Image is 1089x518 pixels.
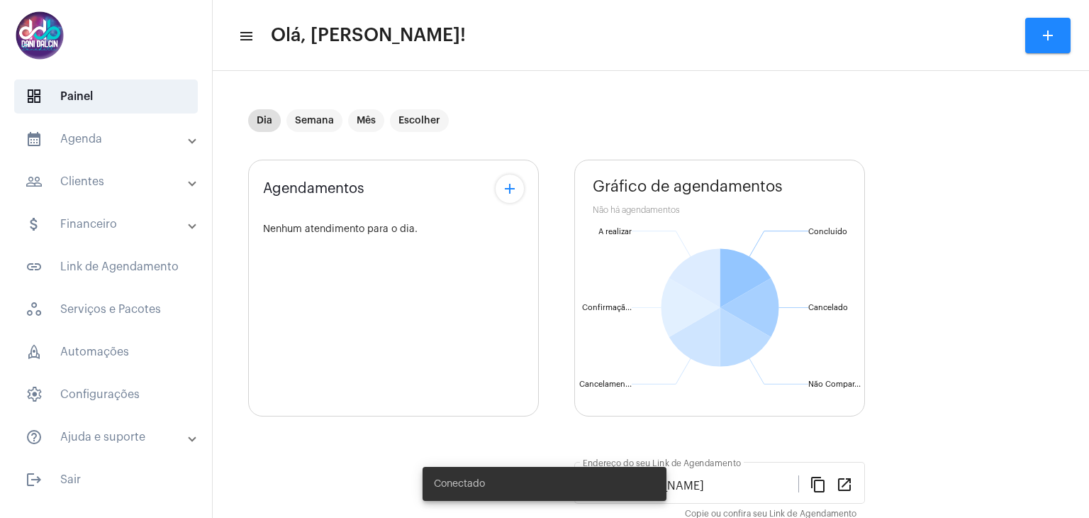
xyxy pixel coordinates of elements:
mat-icon: sidenav icon [26,258,43,275]
span: Painel [14,79,198,114]
text: Concluído [808,228,847,236]
mat-chip: Mês [348,109,384,132]
text: Cancelamen... [579,380,632,388]
mat-icon: open_in_new [836,475,853,492]
mat-icon: sidenav icon [26,173,43,190]
text: Não Compar... [808,380,861,388]
mat-expansion-panel-header: sidenav iconAgenda [9,122,212,156]
mat-panel-title: Agenda [26,131,189,148]
text: A realizar [598,228,632,236]
mat-icon: content_copy [810,475,827,492]
text: Cancelado [808,304,848,312]
span: sidenav icon [26,386,43,403]
mat-icon: sidenav icon [238,28,252,45]
span: Serviços e Pacotes [14,292,198,326]
mat-chip: Escolher [390,109,449,132]
mat-icon: sidenav icon [26,429,43,446]
mat-expansion-panel-header: sidenav iconClientes [9,165,212,199]
span: Sair [14,463,198,497]
mat-icon: sidenav icon [26,216,43,233]
mat-chip: Semana [286,109,342,132]
mat-expansion-panel-header: sidenav iconFinanceiro [9,207,212,241]
span: Configurações [14,378,198,412]
span: sidenav icon [26,301,43,318]
mat-icon: add [1039,27,1056,44]
span: sidenav icon [26,343,43,360]
div: Nenhum atendimento para o dia. [263,224,524,235]
input: Link [583,480,798,492]
span: sidenav icon [26,88,43,105]
mat-panel-title: Clientes [26,173,189,190]
mat-icon: sidenav icon [26,471,43,488]
span: Conectado [434,477,485,491]
span: Automações [14,335,198,369]
mat-panel-title: Ajuda e suporte [26,429,189,446]
mat-chip: Dia [248,109,281,132]
mat-panel-title: Financeiro [26,216,189,233]
img: 5016df74-caca-6049-816a-988d68c8aa82.png [11,7,68,64]
mat-icon: add [501,180,518,197]
span: Agendamentos [263,181,364,197]
mat-icon: sidenav icon [26,131,43,148]
span: Olá, [PERSON_NAME]! [271,24,466,47]
span: Link de Agendamento [14,250,198,284]
span: Gráfico de agendamentos [593,178,783,195]
mat-expansion-panel-header: sidenav iconAjuda e suporte [9,420,212,454]
text: Confirmaçã... [582,304,632,312]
